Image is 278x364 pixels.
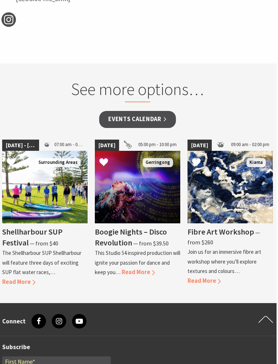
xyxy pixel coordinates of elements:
[2,140,88,288] a: [DATE] - [DATE] 07:00 am - 03:00 pm Jodie Edwards Welcome to Country Surrounding Areas Shellharbo...
[35,158,80,167] span: Surrounding Areas
[247,158,266,167] span: Kiama
[188,151,273,224] img: Fibre Art
[227,140,273,152] span: 09:00 am - 02:00 pm
[95,227,167,248] h4: Boogie Nights – Disco Revolution
[2,318,26,325] h3: Connect
[95,151,180,224] img: Boogie Nights
[95,250,180,276] p: This Studio 54 inspired production will ignite your passion for dance and keep you…
[135,140,180,152] span: 05:00 pm - 10:00 pm
[29,80,245,103] h2: See more options…
[188,249,261,275] p: Join us for an immersive fibre art workshop where you’ll explore textures and colours…
[2,250,81,276] p: The Shellharbour SUP Shellharbour will feature three days of exciting SUP flat water races,…
[2,344,273,351] h3: Subscribe
[92,151,115,176] button: Click to Favourite Boogie Nights – Disco Revolution
[143,158,173,167] span: Gerringong
[188,277,221,285] span: Read More
[30,240,58,248] span: ⁠— from $40
[185,151,208,176] button: Click to Favourite Fibre Art Workshop
[95,140,180,288] a: [DATE] 05:00 pm - 10:00 pm Boogie Nights Gerringong Boogie Nights – Disco Revolution ⁠— from $39....
[188,229,260,247] span: ⁠— from $260
[2,151,88,224] img: Jodie Edwards Welcome to Country
[188,227,254,237] h4: Fibre Art Workshop
[99,111,176,128] a: Events Calendar
[2,140,39,152] span: [DATE] - [DATE]
[2,278,35,286] span: Read More
[133,240,169,248] span: ⁠— from $39.50
[122,269,155,276] span: Read More
[188,140,273,288] a: [DATE] 09:00 am - 02:00 pm Fibre Art Kiama Fibre Art Workshop ⁠— from $260 Join us for an immersi...
[2,227,63,248] h4: Shellharbour SUP Festival
[51,140,88,152] span: 07:00 am - 03:00 pm
[95,140,119,152] span: [DATE]
[188,140,212,152] span: [DATE]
